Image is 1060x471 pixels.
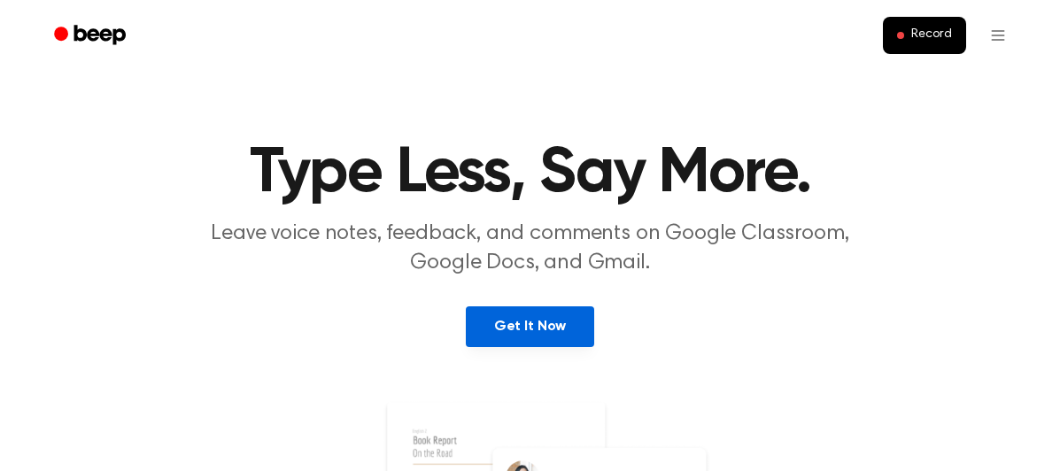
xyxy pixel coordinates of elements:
[190,220,870,278] p: Leave voice notes, feedback, and comments on Google Classroom, Google Docs, and Gmail.
[883,17,965,54] button: Record
[466,306,594,347] a: Get It Now
[977,14,1019,57] button: Open menu
[77,142,984,205] h1: Type Less, Say More.
[42,19,142,53] a: Beep
[911,27,951,43] span: Record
